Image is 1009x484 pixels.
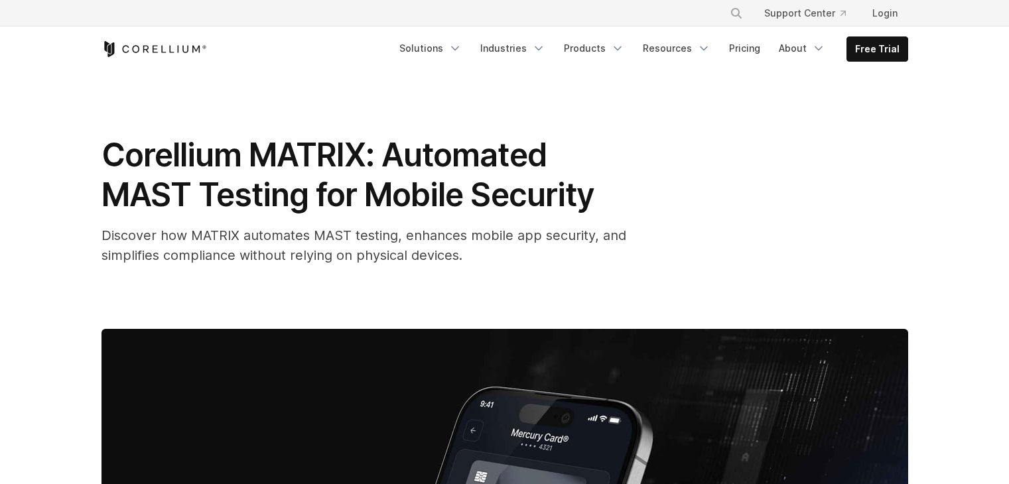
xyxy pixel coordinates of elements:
[391,36,470,60] a: Solutions
[724,1,748,25] button: Search
[721,36,768,60] a: Pricing
[771,36,833,60] a: About
[472,36,553,60] a: Industries
[101,227,626,263] span: Discover how MATRIX automates MAST testing, enhances mobile app security, and simplifies complian...
[556,36,632,60] a: Products
[847,37,908,61] a: Free Trial
[714,1,908,25] div: Navigation Menu
[754,1,856,25] a: Support Center
[101,41,207,57] a: Corellium Home
[391,36,908,62] div: Navigation Menu
[101,135,594,214] span: Corellium MATRIX: Automated MAST Testing for Mobile Security
[862,1,908,25] a: Login
[635,36,718,60] a: Resources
